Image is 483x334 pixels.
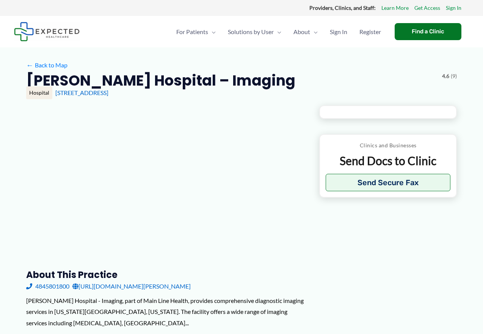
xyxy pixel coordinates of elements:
a: [URL][DOMAIN_NAME][PERSON_NAME] [72,281,191,292]
a: Sign In [446,3,461,13]
p: Clinics and Businesses [326,140,450,150]
a: Find a Clinic [395,23,461,40]
span: Menu Toggle [208,19,216,45]
a: [STREET_ADDRESS] [55,89,108,96]
span: Solutions by User [228,19,274,45]
a: Solutions by UserMenu Toggle [222,19,287,45]
p: Send Docs to Clinic [326,153,450,168]
span: Menu Toggle [310,19,318,45]
h2: [PERSON_NAME] Hospital – Imaging [26,71,295,90]
strong: Providers, Clinics, and Staff: [309,5,376,11]
a: For PatientsMenu Toggle [170,19,222,45]
nav: Primary Site Navigation [170,19,387,45]
span: ← [26,61,33,69]
a: Get Access [414,3,440,13]
span: Menu Toggle [274,19,281,45]
div: Hospital [26,86,52,99]
a: Register [353,19,387,45]
span: 4.6 [442,71,449,81]
button: Send Secure Fax [326,174,450,191]
h3: About this practice [26,269,307,281]
a: Learn More [381,3,409,13]
span: For Patients [176,19,208,45]
span: About [293,19,310,45]
span: Register [359,19,381,45]
span: (9) [451,71,457,81]
a: ←Back to Map [26,59,67,71]
a: AboutMenu Toggle [287,19,324,45]
a: 4845801800 [26,281,69,292]
span: Sign In [330,19,347,45]
img: Expected Healthcare Logo - side, dark font, small [14,22,80,41]
div: [PERSON_NAME] Hospital - Imaging, part of Main Line Health, provides comprehensive diagnostic ima... [26,295,307,329]
a: Sign In [324,19,353,45]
